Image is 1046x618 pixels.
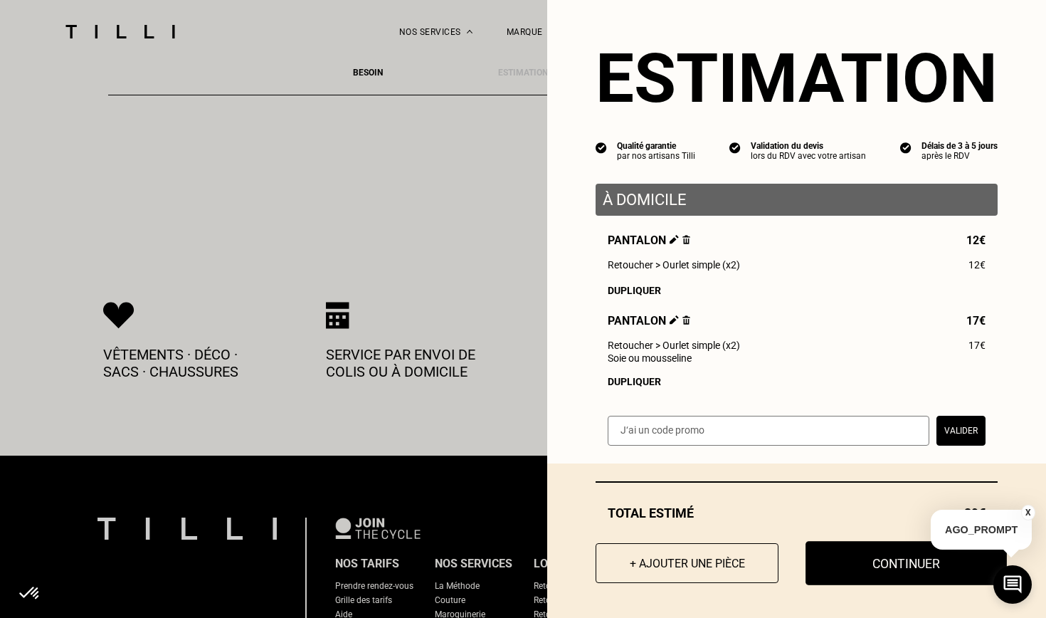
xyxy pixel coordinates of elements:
[900,141,912,154] img: icon list info
[596,543,778,583] button: + Ajouter une pièce
[596,141,607,154] img: icon list info
[608,416,929,446] input: J‘ai un code promo
[966,234,986,247] span: 12€
[968,340,986,351] span: 17€
[1021,505,1035,520] button: X
[608,340,740,351] span: Retoucher > Ourlet simple (x2)
[670,315,679,325] img: Éditer
[966,314,986,328] span: 17€
[608,376,986,387] div: Dupliquer
[596,38,998,118] section: Estimation
[617,141,695,151] div: Qualité garantie
[729,141,741,154] img: icon list info
[603,191,990,209] p: À domicile
[682,235,690,244] img: Supprimer
[751,151,866,161] div: lors du RDV avec votre artisan
[968,259,986,271] span: 12€
[596,506,998,520] div: Total estimé
[805,541,1007,585] button: Continuer
[931,510,1032,550] p: AGO_PROMPT
[608,234,690,247] span: Pantalon
[670,235,679,244] img: Éditer
[751,141,866,151] div: Validation du devis
[682,315,690,325] img: Supprimer
[608,285,986,296] div: Dupliquer
[617,151,695,161] div: par nos artisans Tilli
[608,352,692,364] span: Soie ou mousseline
[921,141,998,151] div: Délais de 3 à 5 jours
[936,416,986,446] button: Valider
[608,259,740,271] span: Retoucher > Ourlet simple (x2)
[608,314,690,328] span: Pantalon
[921,151,998,161] div: après le RDV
